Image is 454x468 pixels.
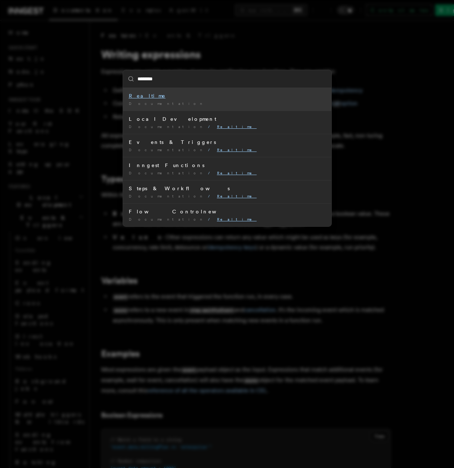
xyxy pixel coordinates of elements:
mark: Realtime [217,148,257,152]
span: / [208,124,214,129]
span: / [208,217,214,221]
mark: Realtime [129,93,166,99]
span: / [208,148,214,152]
span: Documentation [129,217,205,221]
div: Flow Controlnew [129,208,326,215]
mark: Realtime [217,217,257,221]
div: Steps & Workflows [129,185,326,192]
mark: Realtime [217,194,257,198]
span: Documentation [129,194,205,198]
span: Documentation [129,124,205,129]
span: / [208,171,214,175]
span: Documentation [129,171,205,175]
div: Events & Triggers [129,139,326,146]
mark: Realtime [217,124,257,129]
span: Documentation [129,148,205,152]
div: Local Development [129,115,326,123]
span: Documentation [129,101,205,106]
mark: Realtime [217,171,257,175]
span: / [208,194,214,198]
div: Inngest Functions [129,162,326,169]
